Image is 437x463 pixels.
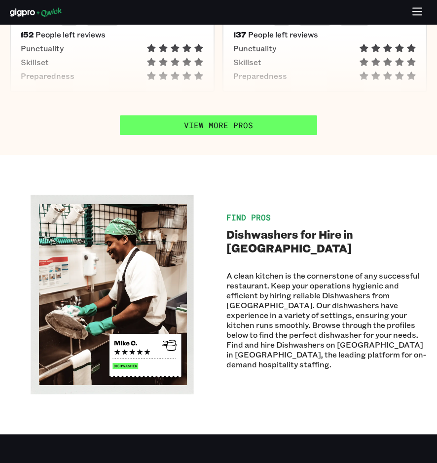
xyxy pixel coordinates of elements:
[226,227,427,255] h2: Dishwashers for Hire in [GEOGRAPHIC_DATA]
[248,30,318,39] span: People left reviews
[233,30,246,39] h5: 137
[21,43,64,53] span: Punctuality
[233,57,261,67] span: Skillset
[21,71,74,81] span: Preparedness
[36,30,106,39] span: People left reviews
[233,71,287,81] span: Preparedness
[10,194,211,395] img: Dishwasher standing at a sink.
[233,43,276,53] span: Punctuality
[120,115,317,135] a: View More Pros
[226,212,271,222] span: Find Pros
[21,57,49,67] span: Skillset
[21,30,34,39] h5: 152
[226,271,427,369] p: A clean kitchen is the cornerstone of any successful restaurant. Keep your operations hygienic an...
